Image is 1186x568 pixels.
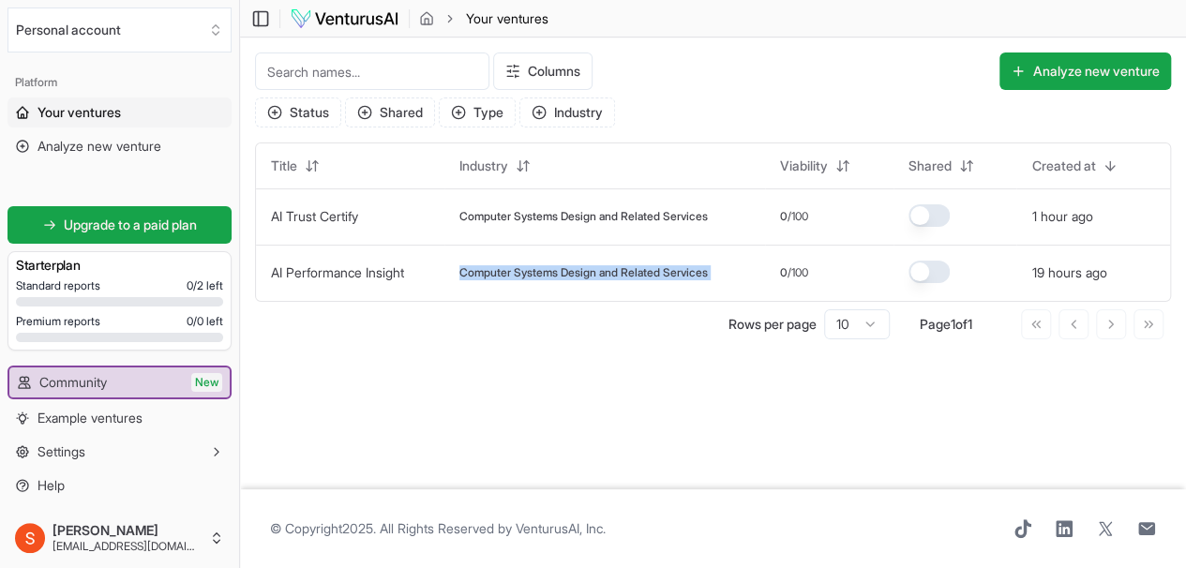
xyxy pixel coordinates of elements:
a: VenturusAI, Inc [516,520,603,536]
span: [EMAIL_ADDRESS][DOMAIN_NAME] [53,539,202,554]
button: Type [439,97,516,127]
span: © Copyright 2025 . All Rights Reserved by . [270,519,606,538]
span: 1 [951,316,955,332]
span: Help [38,476,65,495]
p: Rows per page [728,315,817,334]
a: Help [8,471,232,501]
a: AI Trust Certify [271,208,358,224]
a: Upgrade to a paid plan [8,206,232,244]
span: New [191,373,222,392]
a: CommunityNew [9,367,230,397]
span: Upgrade to a paid plan [64,216,197,234]
button: Status [255,97,341,127]
span: Shared [908,157,952,175]
a: Analyze new venture [8,131,232,161]
span: Your ventures [38,103,121,122]
button: Industry [519,97,615,127]
button: Viability [769,151,862,181]
span: Analyze new venture [38,137,161,156]
span: Computer Systems Design and Related Services [459,265,708,280]
button: Created at [1020,151,1129,181]
input: Search names... [255,52,489,90]
button: Select an organization [8,7,232,52]
button: Analyze new venture [999,52,1171,90]
button: 19 hours ago [1031,263,1106,282]
span: Industry [459,157,508,175]
button: 1 hour ago [1031,207,1092,226]
span: Example ventures [38,409,143,427]
span: 1 [968,316,972,332]
span: Title [271,157,297,175]
span: Premium reports [16,314,100,329]
span: Your ventures [466,9,548,28]
span: /100 [788,265,808,280]
button: Shared [897,151,985,181]
h3: Starter plan [16,256,223,275]
span: Created at [1031,157,1095,175]
span: 0 [780,209,788,224]
span: 0 / 0 left [187,314,223,329]
span: Page [920,316,951,332]
img: ACg8ocKYeNuTCHeJW6r5WK4yx7U4ttpkf89GXhyWqs3N177ggR34yQ=s96-c [15,523,45,553]
nav: breadcrumb [419,9,548,28]
button: Settings [8,437,232,467]
span: 0 / 2 left [187,278,223,293]
a: Your ventures [8,97,232,127]
img: logo [290,7,399,30]
span: Settings [38,442,85,461]
div: Platform [8,67,232,97]
button: Industry [448,151,542,181]
button: AI Trust Certify [271,207,358,226]
button: Columns [493,52,593,90]
span: /100 [788,209,808,224]
a: Example ventures [8,403,232,433]
span: Community [39,373,107,392]
span: Computer Systems Design and Related Services [459,209,708,224]
button: Title [260,151,331,181]
a: AI Performance Insight [271,264,404,280]
span: Viability [780,157,828,175]
button: [PERSON_NAME][EMAIL_ADDRESS][DOMAIN_NAME] [8,516,232,561]
span: 0 [780,265,788,280]
span: Standard reports [16,278,100,293]
button: AI Performance Insight [271,263,404,282]
span: of [955,316,968,332]
span: [PERSON_NAME] [53,522,202,539]
button: Shared [345,97,435,127]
